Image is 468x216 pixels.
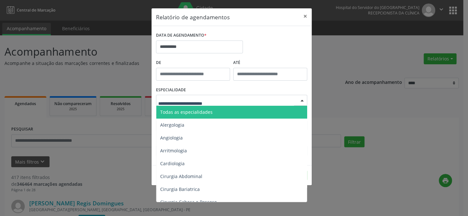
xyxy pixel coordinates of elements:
[156,13,230,21] h5: Relatório de agendamentos
[156,85,186,95] label: ESPECIALIDADE
[160,173,202,179] span: Cirurgia Abdominal
[160,122,184,128] span: Alergologia
[160,109,213,115] span: Todas as especialidades
[156,31,206,40] label: DATA DE AGENDAMENTO
[299,8,312,24] button: Close
[156,58,230,68] label: De
[160,160,185,166] span: Cardiologia
[160,186,200,192] span: Cirurgia Bariatrica
[160,148,187,154] span: Arritmologia
[160,135,183,141] span: Angiologia
[233,58,307,68] label: ATÉ
[160,199,217,205] span: Cirurgia Cabeça e Pescoço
